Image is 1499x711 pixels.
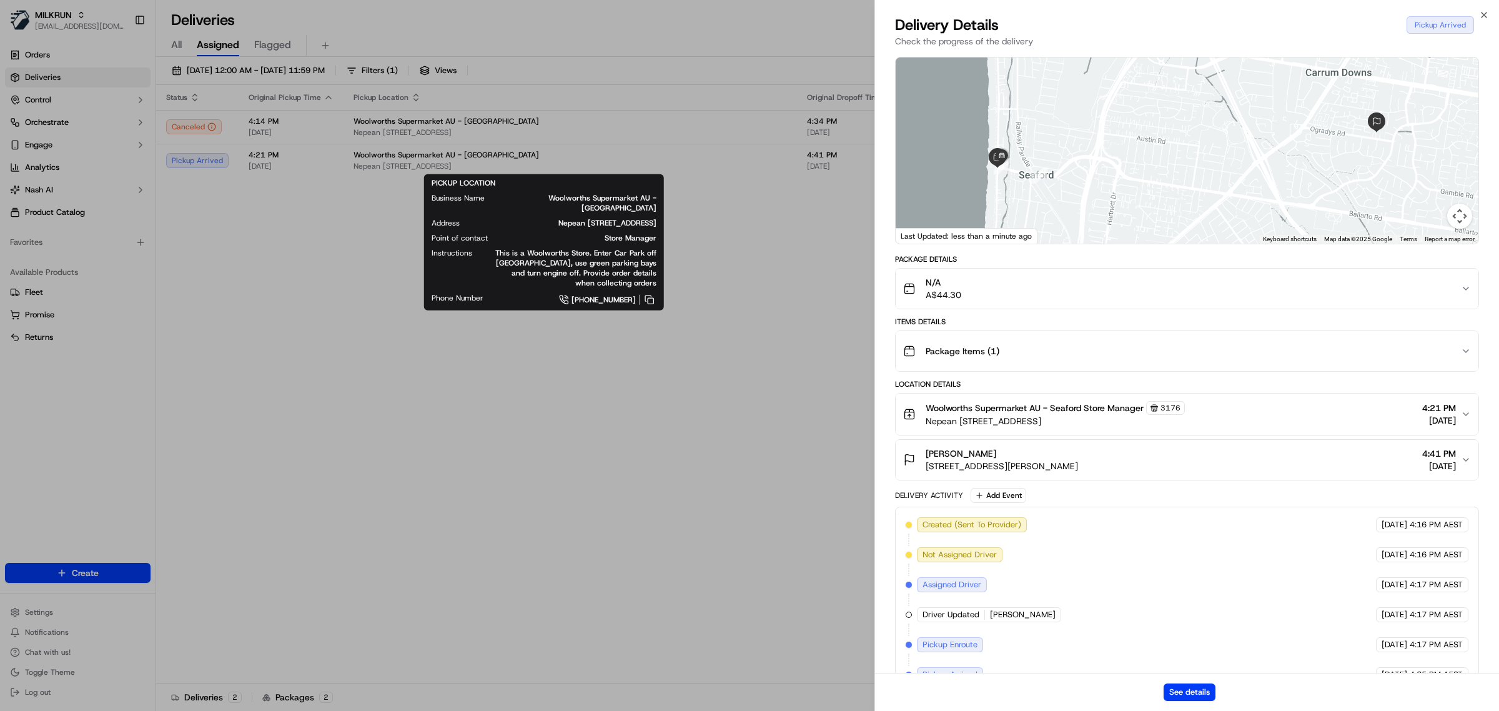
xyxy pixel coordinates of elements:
[1382,669,1407,680] span: [DATE]
[923,579,981,590] span: Assigned Driver
[923,609,979,620] span: Driver Updated
[1422,402,1456,414] span: 4:21 PM
[923,549,997,560] span: Not Assigned Driver
[899,227,940,244] a: Open this area in Google Maps (opens a new window)
[896,440,1478,480] button: [PERSON_NAME][STREET_ADDRESS][PERSON_NAME]4:41 PM[DATE]
[1382,579,1407,590] span: [DATE]
[1422,460,1456,472] span: [DATE]
[432,178,495,188] span: PICKUP LOCATION
[896,394,1478,435] button: Woolworths Supermarket AU - Seaford Store Manager3176Nepean [STREET_ADDRESS]4:21 PM[DATE]
[1400,236,1417,242] a: Terms (opens in new tab)
[896,228,1037,244] div: Last Updated: less than a minute ago
[1447,204,1472,229] button: Map camera controls
[1410,669,1463,680] span: 4:25 PM AEST
[899,227,940,244] img: Google
[432,248,472,258] span: Instructions
[1382,639,1407,650] span: [DATE]
[1425,236,1475,242] a: Report a map error
[923,669,977,680] span: Pickup Arrived
[926,460,1078,472] span: [STREET_ADDRESS][PERSON_NAME]
[432,293,483,303] span: Phone Number
[1422,447,1456,460] span: 4:41 PM
[895,379,1479,389] div: Location Details
[480,218,656,228] span: Nepean [STREET_ADDRESS]
[923,639,977,650] span: Pickup Enroute
[895,317,1479,327] div: Items Details
[923,519,1021,530] span: Created (Sent To Provider)
[432,193,485,203] span: Business Name
[926,289,961,301] span: A$44.30
[926,402,1144,414] span: Woolworths Supermarket AU - Seaford Store Manager
[895,35,1479,47] p: Check the progress of the delivery
[1263,235,1317,244] button: Keyboard shortcuts
[432,218,460,228] span: Address
[926,415,1185,427] span: Nepean [STREET_ADDRESS]
[1410,549,1463,560] span: 4:16 PM AEST
[896,269,1478,309] button: N/AA$44.30
[895,490,963,500] div: Delivery Activity
[926,345,999,357] span: Package Items ( 1 )
[1410,579,1463,590] span: 4:17 PM AEST
[503,293,656,307] a: [PHONE_NUMBER]
[508,233,656,243] span: Store Manager
[1410,519,1463,530] span: 4:16 PM AEST
[1410,609,1463,620] span: 4:17 PM AEST
[994,158,1010,174] div: 5
[895,15,999,35] span: Delivery Details
[1382,519,1407,530] span: [DATE]
[1324,236,1392,242] span: Map data ©2025 Google
[990,609,1056,620] span: [PERSON_NAME]
[896,331,1478,371] button: Package Items (1)
[505,193,656,213] span: Woolworths Supermarket AU - [GEOGRAPHIC_DATA]
[926,276,961,289] span: N/A
[926,447,996,460] span: [PERSON_NAME]
[1410,639,1463,650] span: 4:17 PM AEST
[1164,684,1215,701] button: See details
[1382,609,1407,620] span: [DATE]
[1160,403,1180,413] span: 3176
[895,254,1479,264] div: Package Details
[1031,167,1047,184] div: 4
[1382,549,1407,560] span: [DATE]
[571,295,636,305] span: [PHONE_NUMBER]
[1422,414,1456,427] span: [DATE]
[492,248,656,288] span: This is a Woolworths Store. Enter Car Park off [GEOGRAPHIC_DATA], use green parking bays and turn...
[432,233,488,243] span: Point of contact
[971,488,1026,503] button: Add Event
